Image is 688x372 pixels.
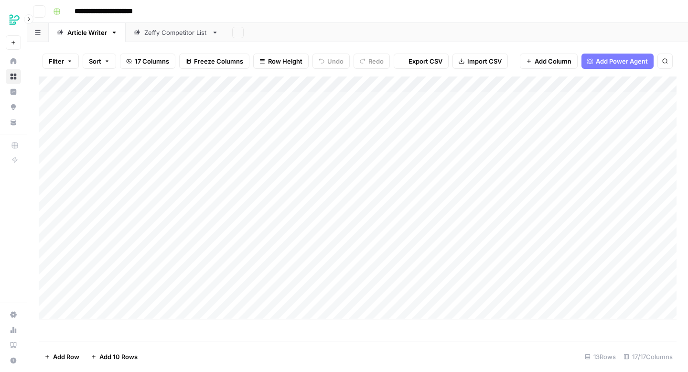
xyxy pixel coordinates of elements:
span: Row Height [268,56,302,66]
span: Add Row [53,352,79,361]
div: 13 Rows [581,349,620,364]
a: Learning Hub [6,338,21,353]
div: 17/17 Columns [620,349,677,364]
button: Row Height [253,54,309,69]
button: Add 10 Rows [85,349,143,364]
span: Add Power Agent [596,56,648,66]
a: Home [6,54,21,69]
button: Import CSV [452,54,508,69]
button: Help + Support [6,353,21,368]
button: Sort [83,54,116,69]
button: Add Column [520,54,578,69]
span: Freeze Columns [194,56,243,66]
button: Freeze Columns [179,54,249,69]
a: Zeffy Competitor List [126,23,226,42]
button: Add Power Agent [581,54,654,69]
a: Settings [6,307,21,322]
span: Export CSV [408,56,442,66]
a: Insights [6,84,21,99]
div: Article Writer [67,28,107,37]
button: 17 Columns [120,54,175,69]
span: Redo [368,56,384,66]
button: Redo [354,54,390,69]
a: Article Writer [49,23,126,42]
img: Zeffy Logo [6,11,23,28]
a: Opportunities [6,99,21,115]
span: Add Column [535,56,571,66]
button: Add Row [39,349,85,364]
span: Undo [327,56,344,66]
a: Usage [6,322,21,338]
button: Undo [312,54,350,69]
a: Your Data [6,115,21,130]
button: Export CSV [394,54,449,69]
button: Filter [43,54,79,69]
div: Zeffy Competitor List [144,28,208,37]
button: Workspace: Zeffy [6,8,21,32]
a: Browse [6,69,21,84]
span: 17 Columns [135,56,169,66]
span: Import CSV [467,56,502,66]
span: Sort [89,56,101,66]
span: Add 10 Rows [99,352,138,361]
span: Filter [49,56,64,66]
